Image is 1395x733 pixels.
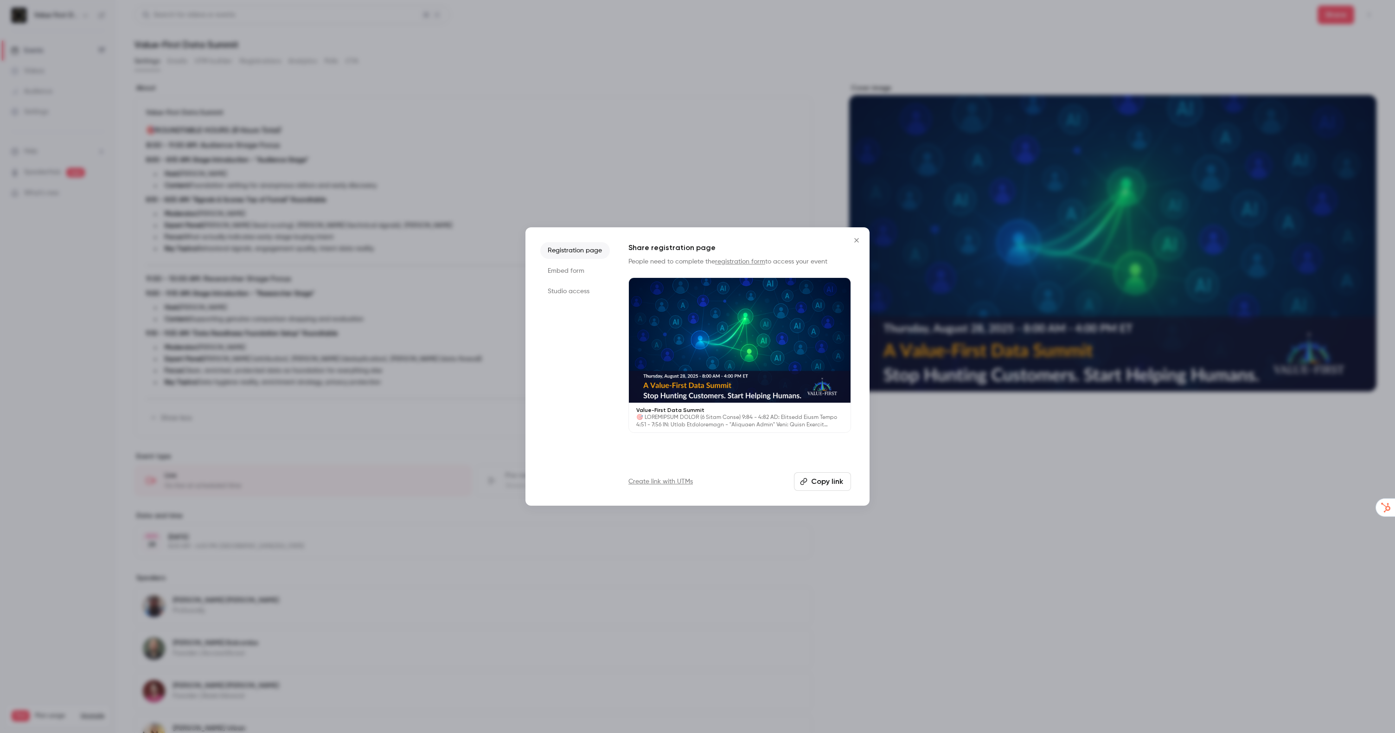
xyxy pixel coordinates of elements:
[540,242,610,259] li: Registration page
[847,231,866,250] button: Close
[628,277,851,433] a: Value-First Data Summit🎯 LOREMIPSUM DOLOR (6 Sitam Conse) 9:84 - 4:82 AD: Elitsedd Eiusm Tempo 4:...
[628,242,851,253] h1: Share registration page
[636,406,843,414] p: Value-First Data Summit
[715,258,765,265] a: registration form
[540,263,610,279] li: Embed form
[628,477,693,486] a: Create link with UTMs
[794,472,851,491] button: Copy link
[628,257,851,266] p: People need to complete the to access your event
[540,283,610,300] li: Studio access
[636,414,843,429] p: 🎯 LOREMIPSUM DOLOR (6 Sitam Conse) 9:84 - 4:82 AD: Elitsedd Eiusm Tempo 4:51 - 7:56 IN: Utlab Etd...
